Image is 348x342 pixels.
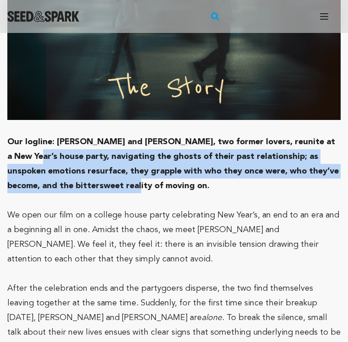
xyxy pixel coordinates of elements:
a: Seed&Spark Homepage [7,11,79,22]
strong: Our logline: [PERSON_NAME] and [PERSON_NAME], two former lovers, reunite at a New Year’s house pa... [7,138,339,190]
em: alone [202,314,222,322]
p: We open our film on a college house party celebrating New Year’s, an end to an era and a beginnin... [7,208,341,266]
img: Seed&Spark Logo Dark Mode [7,11,79,22]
